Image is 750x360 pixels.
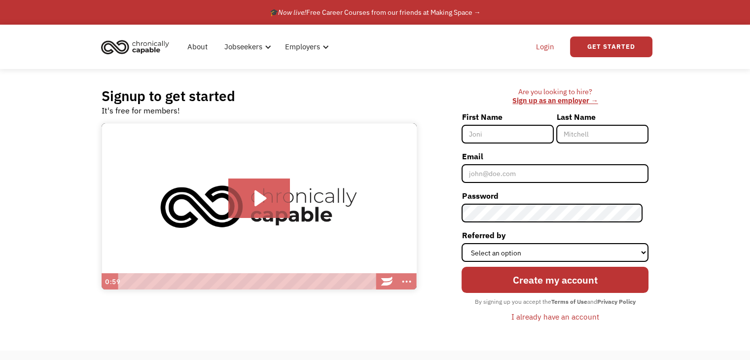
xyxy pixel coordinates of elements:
[98,36,177,58] a: home
[397,273,417,290] button: Show more buttons
[123,273,372,290] div: Playbar
[462,164,648,183] input: john@doe.com
[570,36,652,57] a: Get Started
[512,96,598,105] a: Sign up as an employer →
[224,41,262,53] div: Jobseekers
[551,298,587,305] strong: Terms of Use
[462,148,648,164] label: Email
[285,41,320,53] div: Employers
[511,311,599,323] div: I already have an account
[597,298,636,305] strong: Privacy Policy
[270,6,481,18] div: 🎓 Free Career Courses from our friends at Making Space →
[218,31,274,63] div: Jobseekers
[102,105,180,116] div: It's free for members!
[556,125,648,144] input: Mitchell
[462,87,648,106] div: Are you looking to hire? ‍
[102,87,235,105] h2: Signup to get started
[462,109,554,125] label: First Name
[102,123,417,290] img: Introducing Chronically Capable
[278,8,306,17] em: Now live!
[279,31,332,63] div: Employers
[462,267,648,293] input: Create my account
[462,125,554,144] input: Joni
[556,109,648,125] label: Last Name
[530,31,560,63] a: Login
[462,109,648,325] form: Member-Signup-Form
[228,179,290,218] button: Play Video: Introducing Chronically Capable
[462,227,648,243] label: Referred by
[504,308,607,325] a: I already have an account
[470,295,641,308] div: By signing up you accept the and
[377,273,397,290] a: Wistia Logo -- Learn More
[98,36,172,58] img: Chronically Capable logo
[181,31,214,63] a: About
[462,188,648,204] label: Password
